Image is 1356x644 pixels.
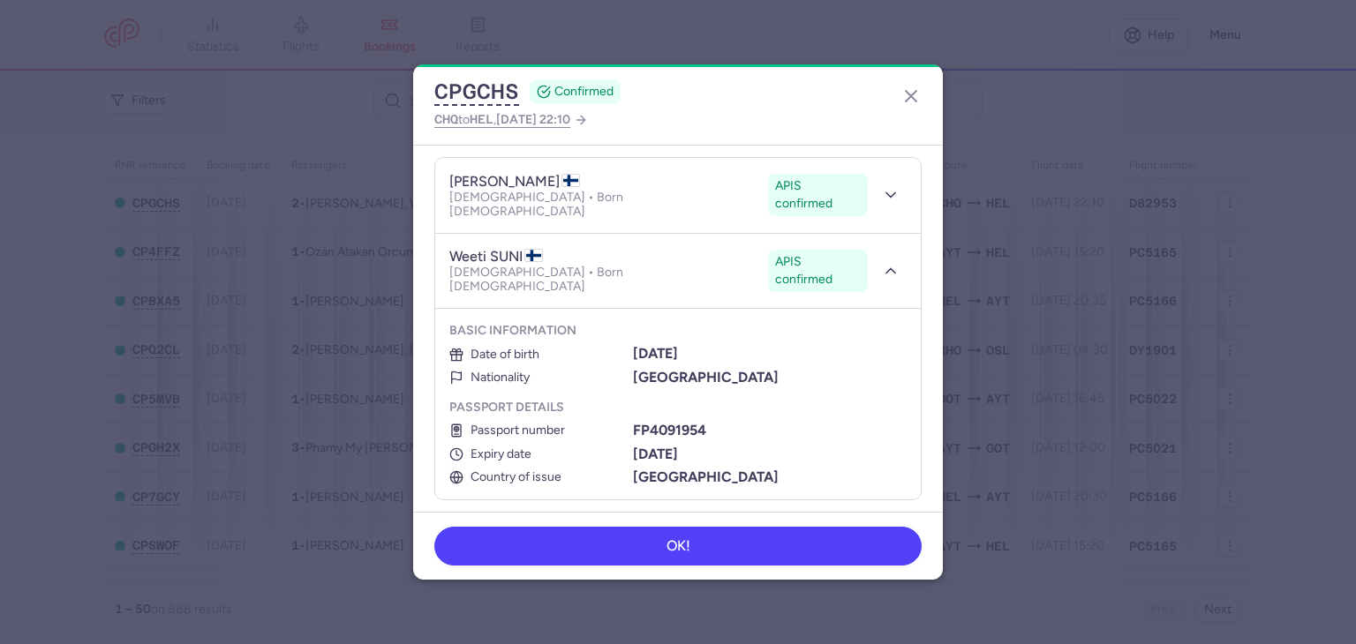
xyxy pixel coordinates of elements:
div: Expiry date [449,447,629,461]
span: [DATE] 22:10 [496,112,570,127]
button: CPGCHS [434,79,519,105]
span: OK! [667,538,690,554]
b: FP4091954 [633,422,706,438]
div: Country of issue [449,470,629,484]
div: Passport number [449,423,629,438]
span: HEL [470,112,493,126]
span: APIS confirmed [775,177,861,213]
button: OK! [434,527,922,565]
a: CHQtoHEL,[DATE] 22:10 [434,109,588,131]
div: Nationality [449,371,629,385]
h5: Basic information [449,323,907,339]
p: [DEMOGRAPHIC_DATA] • Born [DEMOGRAPHIC_DATA] [449,191,761,219]
span: CHQ [434,112,458,126]
h5: Passport details [449,400,907,416]
h4: [PERSON_NAME] [449,173,580,191]
b: [DATE] [633,446,678,462]
span: CONFIRMED [554,83,614,101]
b: [GEOGRAPHIC_DATA] [633,369,779,386]
b: [DATE] [633,345,678,362]
p: [DEMOGRAPHIC_DATA] • Born [DEMOGRAPHIC_DATA] [449,266,761,294]
h4: weeti SUNI [449,248,543,266]
b: [GEOGRAPHIC_DATA] [633,468,779,485]
div: Date of birth [449,348,629,362]
span: to , [434,109,570,131]
span: APIS confirmed [775,253,861,288]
